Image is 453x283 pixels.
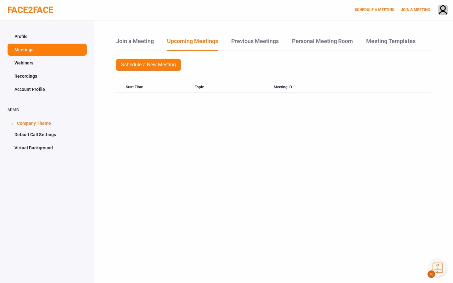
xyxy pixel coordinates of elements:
a: Webinars [8,57,87,69]
span: Company Theme [17,117,51,129]
div: ∑aåāБδ ⷺ [3,8,92,14]
a: SCHEDULE A MEETING [355,8,394,12]
div: Start Time [116,82,195,93]
a: Schedule a New Meeting [116,58,181,71]
span: > [9,122,15,125]
a: Join a Meeting [116,37,154,50]
a: Account Profile [8,83,87,95]
div: ∑aåāБδ ⷺ [3,3,92,8]
a: Upcoming Meetings [167,37,218,51]
span: 18 [428,270,435,278]
a: Profile [8,31,87,42]
a: Meetings [8,44,87,56]
a: FACE2FACE [8,5,53,15]
a: Default Call Settings [8,129,87,141]
a: Recordings [8,70,87,82]
a: JOIN A MEETING [401,8,430,12]
a: Previous Meetings [231,37,279,50]
div: Topic [195,82,274,93]
a: Personal Meeting Room [292,37,353,50]
h2: ADMIN [8,108,87,112]
div: Meeting ID [274,82,353,93]
a: Virtual Background [8,142,87,154]
img: avatar.710606db.png [438,5,448,16]
a: Meeting Templates [366,37,416,50]
button: Knowledge Center Bot, also known as KC Bot is an onboarding assistant that allows you to see the ... [428,258,447,277]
